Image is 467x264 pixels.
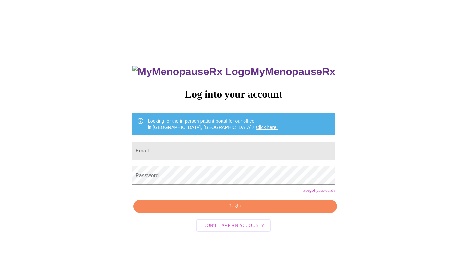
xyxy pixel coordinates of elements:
h3: Log into your account [132,88,335,100]
span: Login [141,202,329,210]
div: Looking for the in person patient portal for our office in [GEOGRAPHIC_DATA], [GEOGRAPHIC_DATA]? [148,115,278,133]
button: Don't have an account? [196,219,271,232]
h3: MyMenopauseRx [132,66,335,78]
button: Login [133,200,337,213]
img: MyMenopauseRx Logo [132,66,250,78]
a: Forgot password? [303,188,335,193]
a: Don't have an account? [195,222,273,228]
span: Don't have an account? [203,222,264,230]
a: Click here! [256,125,278,130]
